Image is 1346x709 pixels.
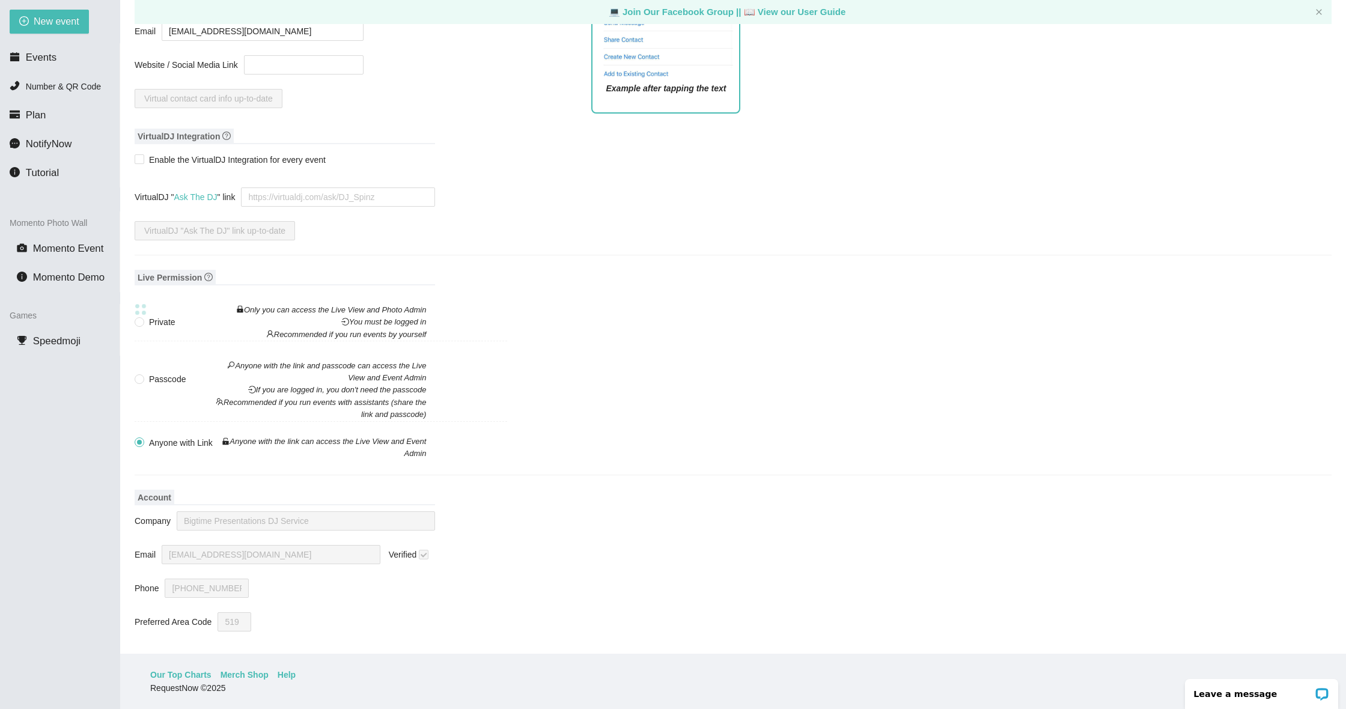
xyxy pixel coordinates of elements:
[221,668,269,681] a: Merch Shop
[135,579,165,598] label: Phone
[135,129,234,144] span: VirtualDJ Integration
[216,398,224,406] span: team
[144,373,431,421] span: Passcode
[26,52,56,63] span: Events
[150,668,212,681] a: Our Top Charts
[17,335,27,345] span: trophy
[135,612,218,631] label: Preferred Area Code
[10,10,89,34] button: plus-circleNew event
[1177,671,1346,709] iframe: LiveChat chat widget
[162,22,364,41] input: Email
[10,167,20,177] span: info-circle
[204,273,213,281] span: question-circle
[248,386,256,394] span: login
[135,511,177,531] label: Company
[144,153,330,166] span: Enable the VirtualDJ Integration for every event
[135,55,244,75] label: Website / Social Media Link
[213,304,426,341] div: Only you can access the Live View and Photo Admin You must be logged in Recommended if you run ev...
[17,243,27,253] span: camera
[144,436,431,460] span: Anyone with Link
[10,81,20,91] span: phone
[10,52,20,62] span: calendar
[266,330,274,338] span: user
[227,361,235,369] span: key
[144,315,431,341] span: Private
[744,7,846,17] a: laptop View our User Guide
[33,243,104,254] span: Momento Event
[135,545,162,564] label: Email
[150,681,1313,695] div: RequestNow © 2025
[236,305,244,313] span: lock
[10,138,20,148] span: message
[135,22,162,41] label: Email
[135,89,282,108] button: Virtual contact card info up-to-date
[244,55,364,75] input: Website / Social Media Link
[33,335,81,347] span: Speedmoji
[33,272,105,283] span: Momento Demo
[135,190,235,204] div: VirtualDJ " " link
[174,192,217,202] a: Ask The DJ
[213,436,426,460] div: Anyone with the link can access the Live View and Event Admin
[135,490,174,505] span: Account
[26,82,101,91] span: Number & QR Code
[341,318,349,326] span: login
[19,16,29,28] span: plus-circle
[135,270,216,285] span: Live Permission
[17,272,27,282] span: info-circle
[222,132,231,140] span: question-circle
[10,109,20,120] span: credit-card
[26,167,59,178] span: Tutorial
[26,138,72,150] span: NotifyNow
[162,545,435,564] div: Verified
[598,82,733,95] figcaption: Example after tapping the text
[1315,8,1323,16] button: close
[26,109,46,121] span: Plan
[34,14,79,29] span: New event
[744,7,755,17] span: laptop
[278,668,296,681] a: Help
[135,221,295,240] button: VirtualDJ "Ask The DJ" link up-to-date
[213,360,426,421] div: Anyone with the link and passcode can access the Live View and Event Admin If you are logged in, ...
[609,7,620,17] span: laptop
[222,437,230,445] span: unlock
[609,7,744,17] a: laptop Join Our Facebook Group ||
